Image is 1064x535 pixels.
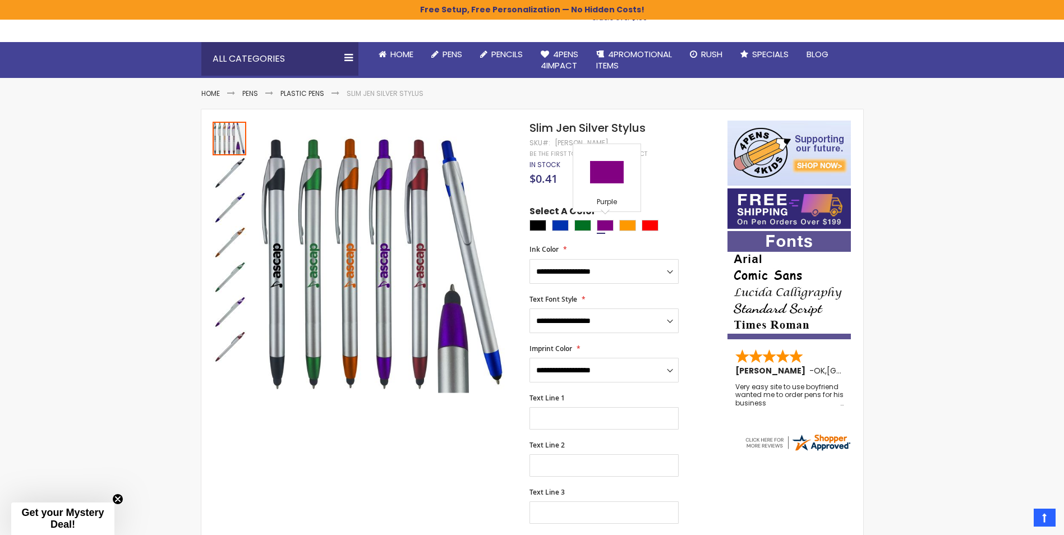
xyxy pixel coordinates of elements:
[807,48,828,60] span: Blog
[576,197,638,209] div: Purple
[213,226,246,260] img: Slim Jen Silver Stylus
[529,138,550,147] strong: SKU
[555,139,609,147] div: [PERSON_NAME]
[727,231,851,339] img: font-personalization-examples
[529,344,572,353] span: Imprint Color
[814,365,825,376] span: OK
[213,294,247,329] div: Slim Jen Silver Stylus
[744,432,851,453] img: 4pens.com widget logo
[701,48,722,60] span: Rush
[798,42,837,67] a: Blog
[727,188,851,229] img: Free shipping on orders over $199
[529,150,647,158] a: Be the first to review this product
[443,48,462,60] span: Pens
[213,190,247,225] div: Slim Jen Silver Stylus
[21,507,104,530] span: Get your Mystery Deal!
[827,365,909,376] span: [GEOGRAPHIC_DATA]
[213,156,246,190] img: Slim Jen Silver Stylus
[213,155,247,190] div: Slim Jen Silver Stylus
[744,445,851,455] a: 4pens.com certificate URL
[529,440,565,450] span: Text Line 2
[213,296,246,329] img: Slim Jen Silver Stylus
[574,220,591,231] div: Green
[370,42,422,67] a: Home
[681,42,731,67] a: Rush
[422,42,471,67] a: Pens
[597,220,614,231] div: Purple
[529,120,646,136] span: Slim Jen Silver Stylus
[587,42,681,79] a: 4PROMOTIONALITEMS
[213,121,247,155] div: Slim Jen Silver Stylus
[529,160,560,169] div: Availability
[112,494,123,505] button: Close teaser
[213,225,247,260] div: Slim Jen Silver Stylus
[541,48,578,71] span: 4Pens 4impact
[242,89,258,98] a: Pens
[11,502,114,535] div: Get your Mystery Deal!Close teaser
[752,48,789,60] span: Specials
[213,260,247,294] div: Slim Jen Silver Stylus
[491,48,523,60] span: Pencils
[529,171,558,186] span: $0.41
[532,42,587,79] a: 4Pens4impact
[390,48,413,60] span: Home
[201,89,220,98] a: Home
[213,330,246,364] img: Slim Jen Silver Stylus
[213,329,246,364] div: Slim Jen Silver Stylus
[529,393,565,403] span: Text Line 1
[213,261,246,294] img: Slim Jen Silver Stylus
[529,220,546,231] div: Black
[259,137,515,393] img: Slim Jen Silver Stylus
[735,383,844,407] div: Very easy site to use boyfriend wanted me to order pens for his business
[809,365,909,376] span: - ,
[596,48,672,71] span: 4PROMOTIONAL ITEMS
[619,220,636,231] div: Orange
[552,220,569,231] div: Blue
[213,191,246,225] img: Slim Jen Silver Stylus
[727,121,851,186] img: 4pens 4 kids
[471,42,532,67] a: Pencils
[731,42,798,67] a: Specials
[347,89,423,98] li: Slim Jen Silver Stylus
[529,487,565,497] span: Text Line 3
[280,89,324,98] a: Plastic Pens
[201,42,358,76] div: All Categories
[529,245,559,254] span: Ink Color
[735,365,809,376] span: [PERSON_NAME]
[529,160,560,169] span: In stock
[642,220,658,231] div: Red
[529,294,577,304] span: Text Font Style
[1034,509,1056,527] a: Top
[529,205,596,220] span: Select A Color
